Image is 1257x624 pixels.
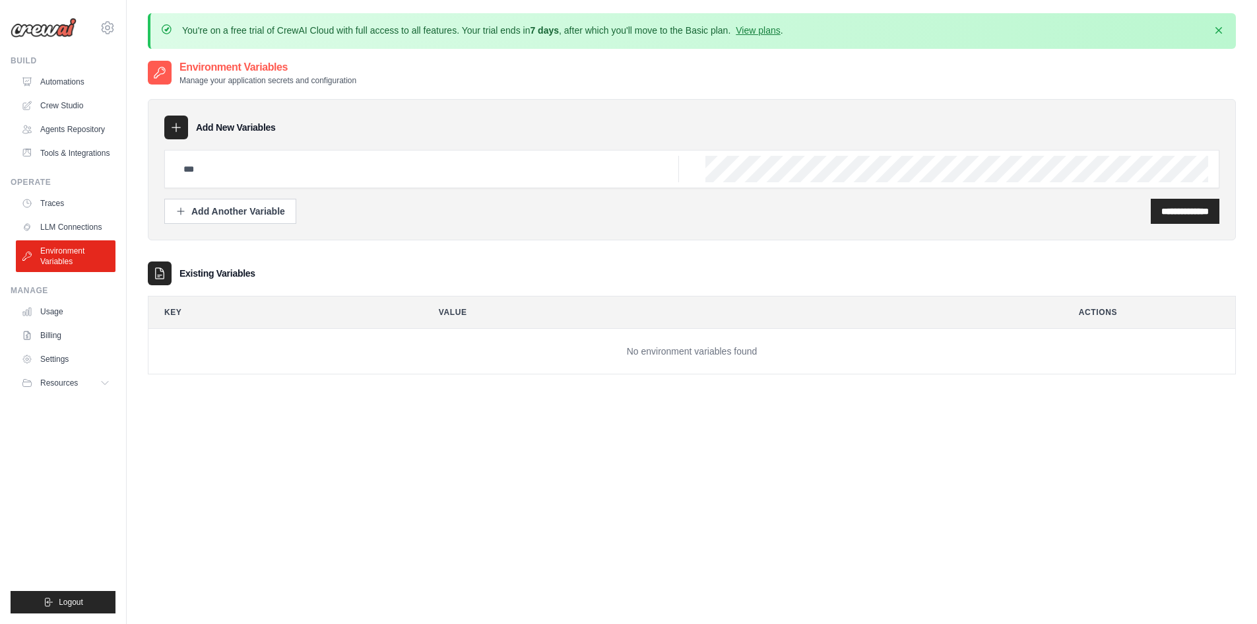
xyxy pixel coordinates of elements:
[11,55,115,66] div: Build
[196,121,276,134] h3: Add New Variables
[148,329,1235,374] td: No environment variables found
[176,205,285,218] div: Add Another Variable
[11,591,115,613] button: Logout
[11,285,115,296] div: Manage
[16,301,115,322] a: Usage
[1063,296,1235,328] th: Actions
[16,119,115,140] a: Agents Repository
[148,296,412,328] th: Key
[16,71,115,92] a: Automations
[59,597,83,607] span: Logout
[16,217,115,238] a: LLM Connections
[182,24,783,37] p: You're on a free trial of CrewAI Cloud with full access to all features. Your trial ends in , aft...
[16,349,115,370] a: Settings
[16,95,115,116] a: Crew Studio
[16,193,115,214] a: Traces
[179,59,356,75] h2: Environment Variables
[164,199,296,224] button: Add Another Variable
[179,267,255,280] h3: Existing Variables
[179,75,356,86] p: Manage your application secrets and configuration
[423,296,1052,328] th: Value
[16,143,115,164] a: Tools & Integrations
[16,240,115,272] a: Environment Variables
[16,325,115,346] a: Billing
[40,378,78,388] span: Resources
[736,25,780,36] a: View plans
[11,177,115,188] div: Operate
[530,25,559,36] strong: 7 days
[11,18,77,38] img: Logo
[16,372,115,394] button: Resources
